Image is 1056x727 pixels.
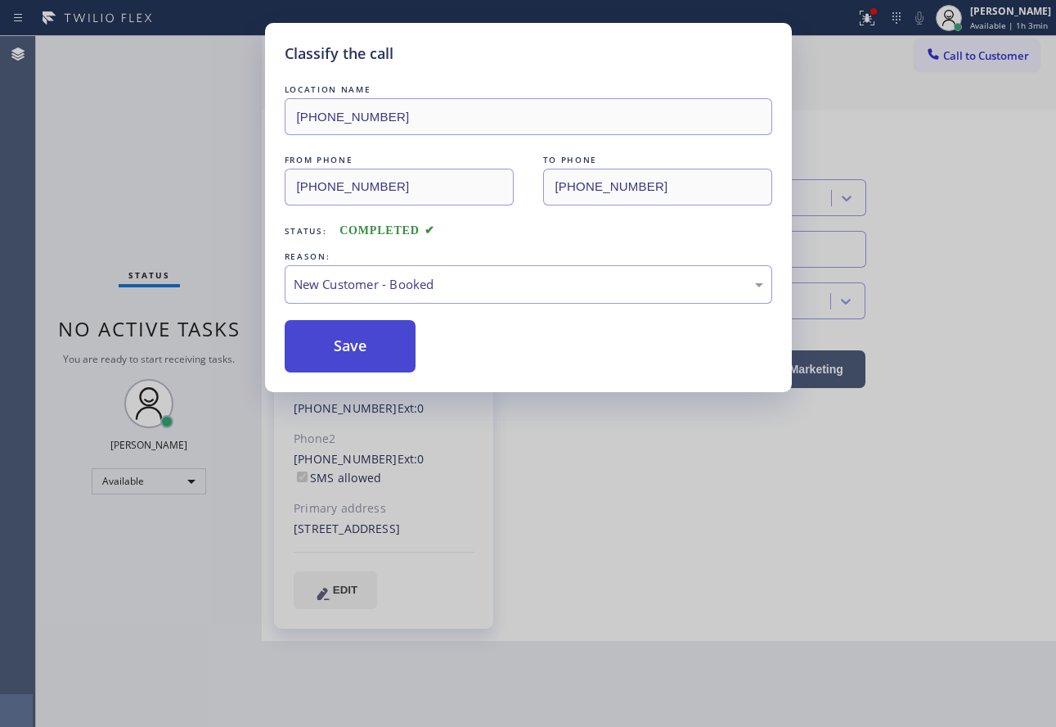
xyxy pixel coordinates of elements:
[285,151,514,169] div: FROM PHONE
[285,43,393,65] h5: Classify the call
[294,275,763,294] div: New Customer - Booked
[285,248,772,265] div: REASON:
[339,224,434,237] span: COMPLETED
[285,169,514,205] input: From phone
[543,169,772,205] input: To phone
[285,225,327,237] span: Status:
[543,151,772,169] div: TO PHONE
[285,320,416,373] button: Save
[285,81,772,98] div: LOCATION NAME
